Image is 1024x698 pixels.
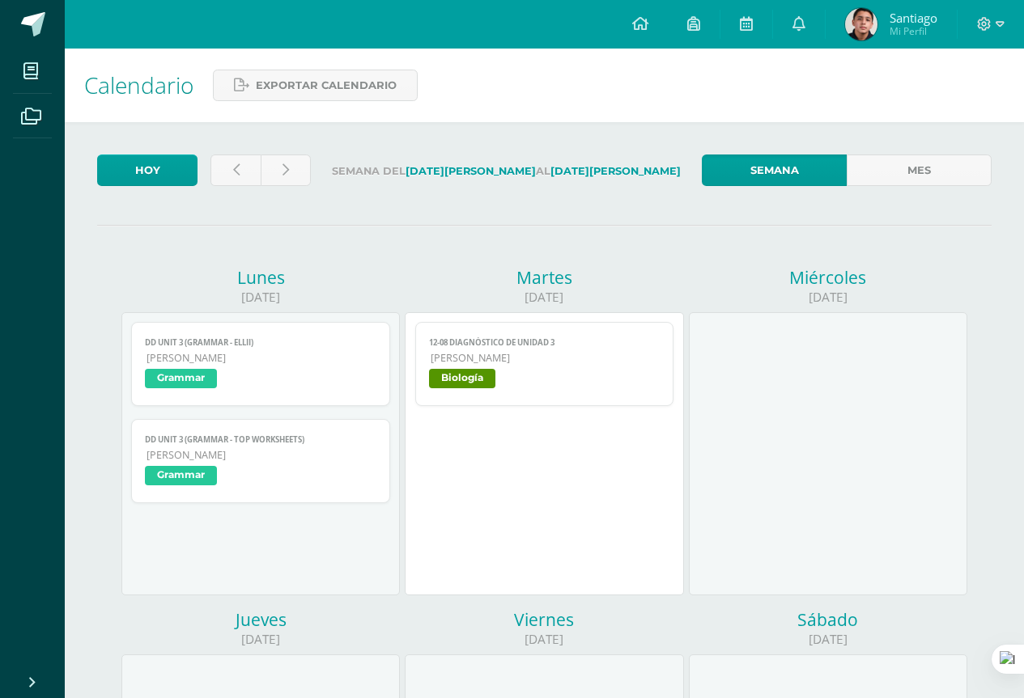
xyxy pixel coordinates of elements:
[145,434,376,445] span: DD UNIT 3 (GRAMMAR - TOP WORKSHEETS)
[405,631,683,648] div: [DATE]
[131,322,390,406] a: DD UNIT 3 (GRAMMAR - ELLII)[PERSON_NAME]Grammar
[121,289,400,306] div: [DATE]
[429,369,495,388] span: Biología
[324,154,689,188] label: Semana del al
[689,631,967,648] div: [DATE]
[405,608,683,631] div: Viernes
[689,266,967,289] div: Miércoles
[847,154,992,186] a: Mes
[431,351,661,365] span: [PERSON_NAME]
[213,70,418,101] a: Exportar calendario
[689,608,967,631] div: Sábado
[405,289,683,306] div: [DATE]
[97,154,198,186] a: Hoy
[121,608,400,631] div: Jueves
[131,419,390,503] a: DD UNIT 3 (GRAMMAR - TOP WORKSHEETS)[PERSON_NAME]Grammar
[702,154,847,186] a: Semana
[890,10,937,26] span: Santiago
[415,322,674,406] a: 12-08 Diagnóstico de Unidad 3[PERSON_NAME]Biología
[689,289,967,306] div: [DATE]
[845,8,877,40] img: b81a375a2ba29ccfbe84947ecc58dfa2.png
[406,165,536,177] strong: [DATE][PERSON_NAME]
[147,448,376,462] span: [PERSON_NAME]
[429,337,661,348] span: 12-08 Diagnóstico de Unidad 3
[121,631,400,648] div: [DATE]
[256,70,397,100] span: Exportar calendario
[550,165,681,177] strong: [DATE][PERSON_NAME]
[145,466,217,485] span: Grammar
[145,337,376,348] span: DD UNIT 3 (GRAMMAR - ELLII)
[84,70,193,100] span: Calendario
[890,24,937,38] span: Mi Perfil
[145,369,217,388] span: Grammar
[405,266,683,289] div: Martes
[121,266,400,289] div: Lunes
[147,351,376,365] span: [PERSON_NAME]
